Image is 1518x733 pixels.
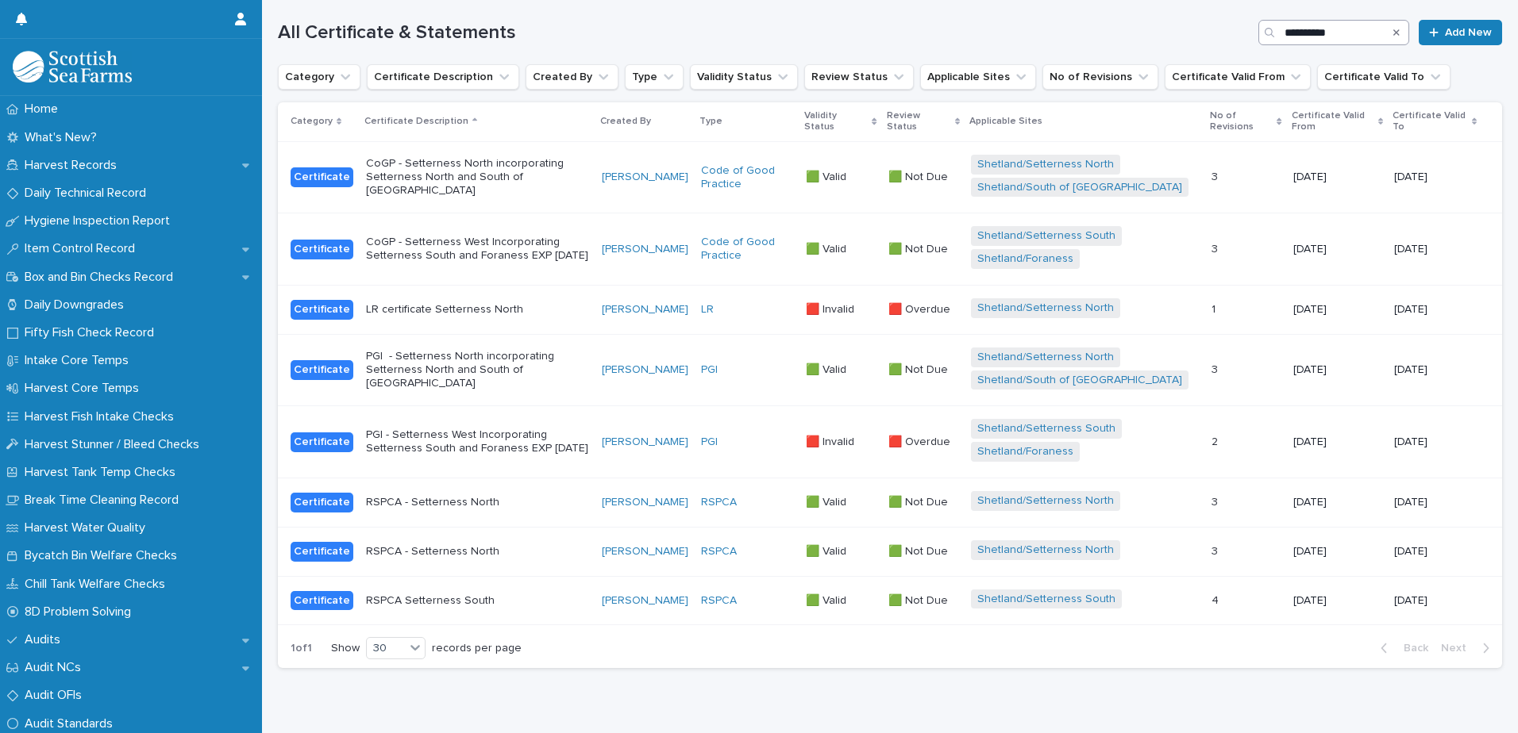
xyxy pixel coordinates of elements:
tr: CertificateRSPCA - Setterness North[PERSON_NAME] RSPCA 🟩 Valid🟩 Valid 🟩 Not Due🟩 Not Due Shetland... [278,527,1502,576]
a: Shetland/Setterness South [977,229,1115,243]
a: RSPCA [701,496,737,509]
p: Validity Status [804,107,868,136]
a: PGI [701,363,718,377]
p: [DATE] [1293,436,1382,449]
div: Certificate [291,542,353,562]
div: Certificate [291,167,353,187]
p: [DATE] [1394,303,1477,317]
p: Chill Tank Welfare Checks [18,577,178,592]
tr: CertificateRSPCA Setterness South[PERSON_NAME] RSPCA 🟩 Valid🟩 Valid 🟩 Not Due🟩 Not Due Shetland/S... [278,576,1502,625]
p: [DATE] [1394,545,1477,558]
p: 3 [1212,360,1221,377]
a: Shetland/Setterness North [977,351,1114,364]
button: Next [1435,641,1502,655]
p: 8D Problem Solving [18,604,144,620]
tr: CertificateRSPCA - Setterness North[PERSON_NAME] RSPCA 🟩 Valid🟩 Valid 🟩 Not Due🟩 Not Due Shetland... [278,478,1502,527]
button: Created By [526,64,618,90]
p: 🟩 Not Due [888,591,951,608]
p: RSPCA Setterness South [366,594,589,608]
p: 3 [1212,240,1221,256]
p: RSPCA - Setterness North [366,496,589,509]
p: Harvest Core Temps [18,381,152,396]
p: Item Control Record [18,241,148,256]
p: Harvest Records [18,158,129,173]
a: [PERSON_NAME] [602,496,688,509]
p: [DATE] [1293,243,1382,256]
p: Type [699,113,722,130]
p: Certificate Valid From [1292,107,1374,136]
button: Certificate Description [367,64,519,90]
div: Certificate [291,240,353,259]
p: No of Revisions [1210,107,1273,136]
p: 4 [1212,591,1222,608]
p: 🟩 Valid [806,167,850,184]
a: [PERSON_NAME] [602,594,688,608]
a: [PERSON_NAME] [602,243,688,256]
p: [DATE] [1293,303,1382,317]
div: Certificate [291,300,353,320]
p: 1 of 1 [278,629,325,668]
p: Home [18,102,71,117]
span: Next [1441,643,1476,654]
p: 2 [1212,432,1221,449]
a: [PERSON_NAME] [602,171,688,184]
p: Harvest Fish Intake Checks [18,409,187,424]
a: Shetland/Setterness North [977,543,1114,557]
button: Certificate Valid To [1317,64,1451,90]
a: Shetland/Foraness [977,252,1073,266]
p: 🟩 Not Due [888,542,951,558]
p: Daily Technical Record [18,186,159,201]
p: Certificate Valid To [1393,107,1467,136]
p: [DATE] [1394,363,1477,377]
p: What's New? [18,130,110,145]
p: Harvest Tank Temp Checks [18,465,188,480]
div: Search [1258,20,1409,45]
button: Certificate Valid From [1165,64,1311,90]
p: 🟩 Valid [806,493,850,509]
button: Category [278,64,360,90]
tr: CertificatePGI - Setterness North incorporating Setterness North and South of [GEOGRAPHIC_DATA][P... [278,334,1502,406]
span: Add New [1445,27,1492,38]
p: Harvest Stunner / Bleed Checks [18,437,212,452]
p: Daily Downgrades [18,297,137,313]
a: LR [701,303,714,317]
button: Back [1368,641,1435,655]
p: Audit OFIs [18,688,94,703]
p: 3 [1212,167,1221,184]
div: Certificate [291,360,353,380]
p: 🟥 Invalid [806,300,857,317]
p: CoGP - Setterness West Incorporating Setterness South and Foraness EXP [DATE] [366,236,589,263]
p: Box and Bin Checks Record [18,270,186,285]
div: Certificate [291,493,353,512]
img: mMrefqRFQpe26GRNOUkG [13,51,132,83]
a: Shetland/Setterness South [977,422,1115,436]
p: [DATE] [1293,594,1382,608]
button: Type [625,64,684,90]
p: Certificate Description [364,113,468,130]
button: No of Revisions [1042,64,1158,90]
p: Show [331,642,360,655]
p: Harvest Water Quality [18,520,158,535]
p: LR certificate Setterness North [366,303,589,317]
tr: CertificateLR certificate Setterness North[PERSON_NAME] LR 🟥 Invalid🟥 Invalid 🟥 Overdue🟥 Overdue ... [278,285,1502,334]
a: RSPCA [701,594,737,608]
p: 🟩 Valid [806,542,850,558]
p: [DATE] [1394,171,1477,184]
p: [DATE] [1394,496,1477,509]
p: [DATE] [1293,496,1382,509]
p: CoGP - Setterness North incorporating Setterness North and South of [GEOGRAPHIC_DATA] [366,157,589,197]
p: PGI - Setterness West Incorporating Setterness South and Foraness EXP [DATE] [366,428,589,455]
p: Bycatch Bin Welfare Checks [18,548,190,563]
p: [DATE] [1293,171,1382,184]
a: Code of Good Practice [701,164,793,191]
p: 🟥 Overdue [888,432,954,449]
p: 🟩 Valid [806,360,850,377]
h1: All Certificate & Statements [278,21,1252,44]
p: [DATE] [1394,436,1477,449]
p: 3 [1212,542,1221,558]
p: [DATE] [1394,594,1477,608]
a: Shetland/South of [GEOGRAPHIC_DATA] [977,374,1182,387]
a: Shetland/Foraness [977,445,1073,459]
a: Code of Good Practice [701,236,793,263]
a: Shetland/Setterness North [977,494,1114,508]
